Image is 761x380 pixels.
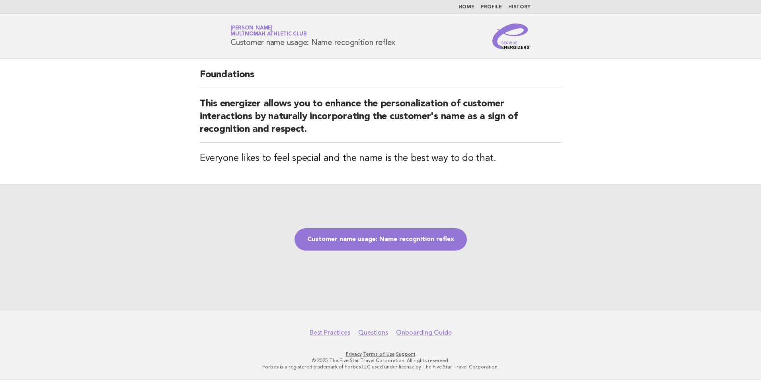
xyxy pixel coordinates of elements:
a: Profile [481,5,502,10]
a: Best Practices [310,329,350,337]
span: Multnomah Athletic Club [230,32,306,37]
h3: Everyone likes to feel special and the name is the best way to do that. [200,152,561,165]
p: · · [137,351,624,357]
a: Terms of Use [363,351,395,357]
h2: This energizer allows you to enhance the personalization of customer interactions by naturally in... [200,98,561,143]
a: History [508,5,531,10]
a: Questions [358,329,388,337]
img: Service Energizers [492,24,531,49]
p: Forbes is a registered trademark of Forbes LLC used under license by The Five Star Travel Corpora... [137,364,624,370]
a: [PERSON_NAME]Multnomah Athletic Club [230,25,306,37]
a: Customer name usage: Name recognition reflex [295,228,467,251]
a: Privacy [346,351,362,357]
p: © 2025 The Five Star Travel Corporation. All rights reserved. [137,357,624,364]
a: Home [459,5,474,10]
a: Onboarding Guide [396,329,452,337]
h1: Customer name usage: Name recognition reflex [230,26,395,47]
a: Support [396,351,416,357]
h2: Foundations [200,69,561,88]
